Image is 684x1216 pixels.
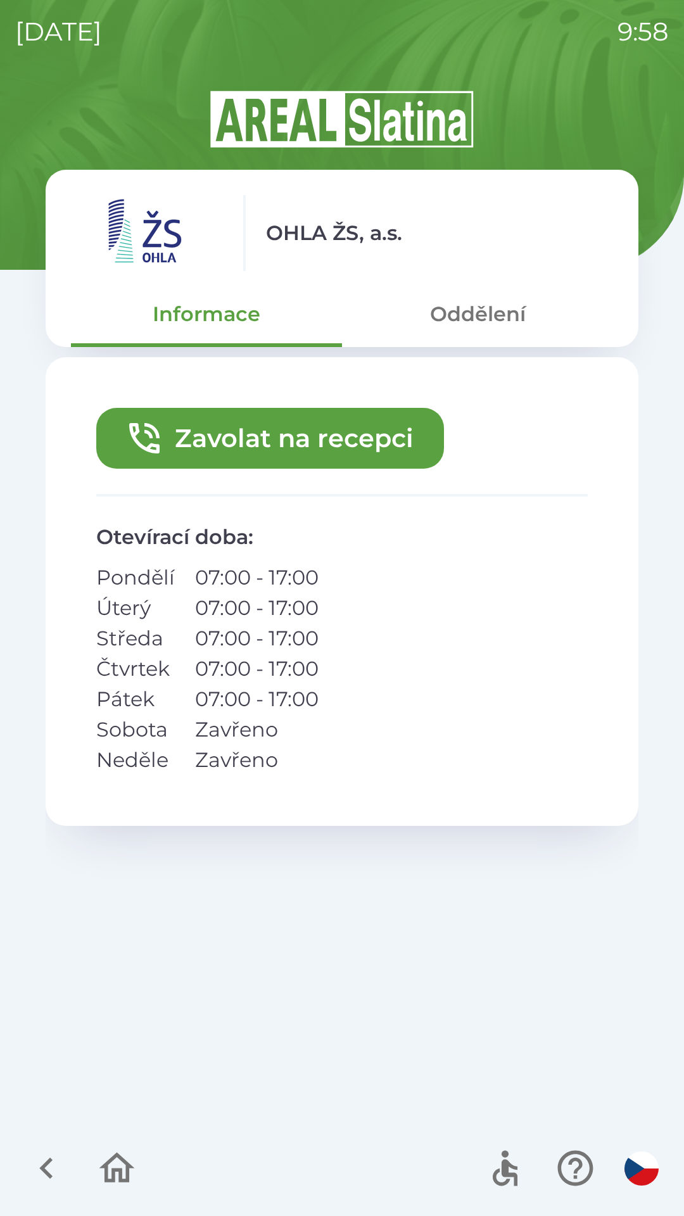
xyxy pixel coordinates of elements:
[71,195,223,271] img: 95230cbc-907d-4dce-b6ee-20bf32430970.png
[195,562,319,593] p: 07:00 - 17:00
[96,684,175,714] p: Pátek
[96,522,588,552] p: Otevírací doba :
[96,745,175,775] p: Neděle
[96,623,175,654] p: Středa
[96,714,175,745] p: Sobota
[96,654,175,684] p: Čtvrtek
[195,745,319,775] p: Zavřeno
[71,291,342,337] button: Informace
[195,684,319,714] p: 07:00 - 17:00
[46,89,638,149] img: Logo
[96,562,175,593] p: Pondělí
[96,408,444,469] button: Zavolat na recepci
[342,291,613,337] button: Oddělení
[195,593,319,623] p: 07:00 - 17:00
[96,593,175,623] p: Úterý
[15,13,102,51] p: [DATE]
[195,714,319,745] p: Zavřeno
[266,218,402,248] p: OHLA ŽS, a.s.
[195,654,319,684] p: 07:00 - 17:00
[195,623,319,654] p: 07:00 - 17:00
[617,13,669,51] p: 9:58
[624,1151,659,1186] img: cs flag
